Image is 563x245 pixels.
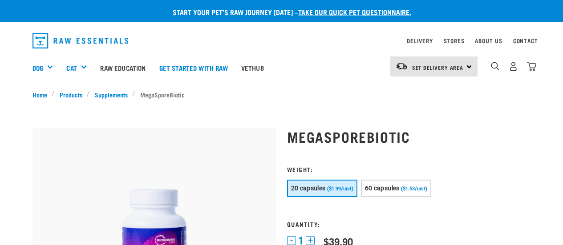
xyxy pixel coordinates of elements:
span: 60 capsules [365,185,400,192]
a: Contact [513,39,538,42]
h3: Weight: [287,166,531,173]
span: 20 capsules [291,185,326,192]
nav: breadcrumbs [32,90,531,99]
span: ($1.99/unit) [327,186,353,192]
a: Home [32,90,52,99]
img: van-moving.png [396,62,408,70]
a: Get started with Raw [153,50,235,85]
span: Set Delivery Area [412,66,464,69]
button: 60 capsules ($1.53/unit) [361,180,431,197]
img: user.png [509,62,518,71]
a: Products [55,90,87,99]
h3: Quantity: [287,221,531,227]
button: - [287,236,296,245]
button: + [306,236,315,245]
a: Dog [32,63,43,73]
img: Raw Essentials Logo [32,33,129,48]
nav: dropdown navigation [25,29,538,52]
a: Stores [444,39,465,42]
a: Supplements [90,90,132,99]
a: About Us [475,39,502,42]
span: ($1.53/unit) [401,186,427,192]
a: Raw Education [93,50,152,85]
h1: MegaSporeBiotic [287,129,531,145]
a: take our quick pet questionnaire. [298,10,411,14]
a: Vethub [235,50,271,85]
a: Cat [66,63,77,73]
button: 20 capsules ($1.99/unit) [287,180,357,197]
img: home-icon-1@2x.png [491,62,499,70]
a: Delivery [407,39,433,42]
img: home-icon@2x.png [527,62,536,71]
